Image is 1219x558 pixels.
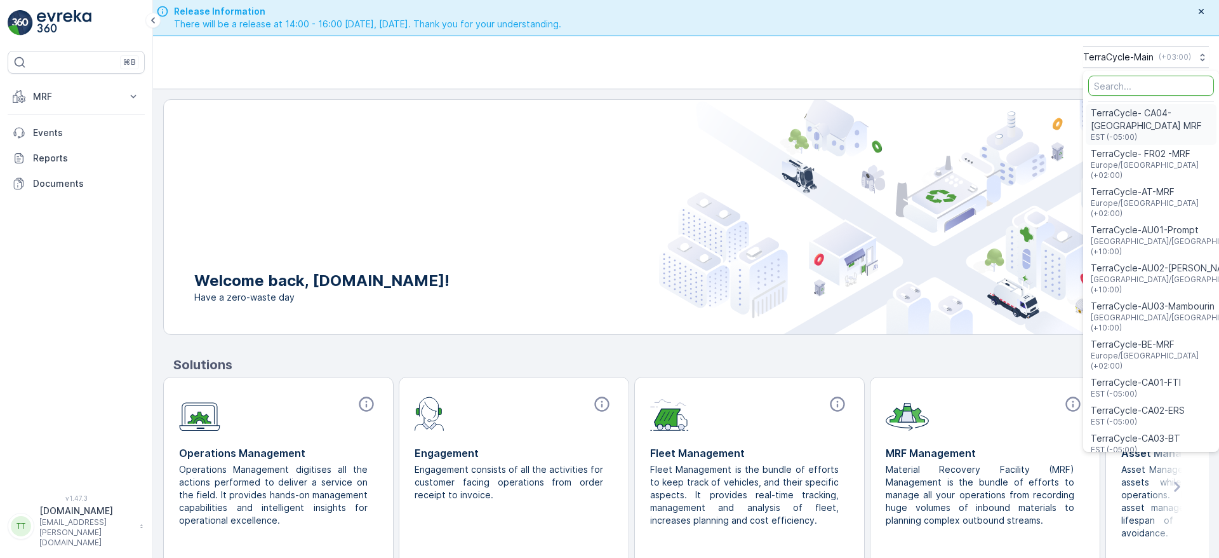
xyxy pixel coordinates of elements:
p: Fleet Management is the bundle of efforts to keep track of vehicles, and their specific aspects. ... [650,463,839,527]
span: EST (-05:00) [1091,132,1211,142]
button: TerraCycle-Main(+03:00) [1083,46,1209,68]
p: Material Recovery Facility (MRF) Management is the bundle of efforts to manage all your operation... [886,463,1074,527]
ul: Menu [1083,71,1219,452]
span: Release Information [174,5,561,18]
p: MRF Management [886,446,1084,461]
img: city illustration [659,100,1208,334]
a: Reports [8,146,145,171]
img: logo_light-DOdMpM7g.png [37,10,91,36]
img: module-icon [886,395,929,431]
p: Events [33,126,140,139]
p: Operations Management digitises all the actions performed to deliver a service on the field. It p... [179,463,368,527]
p: Fleet Management [650,446,849,461]
span: v 1.47.3 [8,494,145,502]
span: EST (-05:00) [1091,417,1185,427]
a: Documents [8,171,145,196]
p: MRF [33,90,119,103]
span: TerraCycle-CA01-FTI [1091,376,1181,389]
p: Solutions [173,355,1209,374]
span: Have a zero-waste day [194,291,450,304]
span: Europe/[GEOGRAPHIC_DATA] (+02:00) [1091,160,1211,180]
img: module-icon [650,395,689,431]
p: TerraCycle-Main [1083,51,1154,64]
button: TT[DOMAIN_NAME][EMAIL_ADDRESS][PERSON_NAME][DOMAIN_NAME] [8,505,145,548]
p: ⌘B [123,57,136,67]
img: module-icon [415,395,444,431]
p: Welcome back, [DOMAIN_NAME]! [194,271,450,291]
span: Europe/[GEOGRAPHIC_DATA] (+02:00) [1091,198,1211,219]
span: EST (-05:00) [1091,445,1180,455]
span: TerraCycle-CA03-BT [1091,432,1180,445]
span: TerraCycle- CA04-[GEOGRAPHIC_DATA] MRF [1091,107,1211,132]
span: Europe/[GEOGRAPHIC_DATA] (+02:00) [1091,351,1211,371]
button: MRF [8,84,145,109]
p: Operations Management [179,446,378,461]
span: TerraCycle-CA02-ERS [1091,404,1185,417]
a: Events [8,120,145,146]
span: TerraCycle- FR02 -MRF [1091,147,1211,160]
span: TerraCycle-AT-MRF [1091,186,1211,198]
p: Documents [33,177,140,190]
p: Reports [33,152,140,165]
p: ( +03:00 ) [1159,52,1191,62]
input: Search... [1088,76,1214,96]
span: There will be a release at 14:00 - 16:00 [DATE], [DATE]. Thank you for your understanding. [174,18,561,31]
p: Engagement consists of all the activities for customer facing operations from order receipt to in... [415,463,603,501]
div: TT [11,516,31,536]
img: logo [8,10,33,36]
span: TerraCycle-BE-MRF [1091,338,1211,351]
span: EST (-05:00) [1091,389,1181,399]
p: Engagement [415,446,613,461]
p: [DOMAIN_NAME] [39,505,133,517]
img: module-icon [179,395,220,432]
p: [EMAIL_ADDRESS][PERSON_NAME][DOMAIN_NAME] [39,517,133,548]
